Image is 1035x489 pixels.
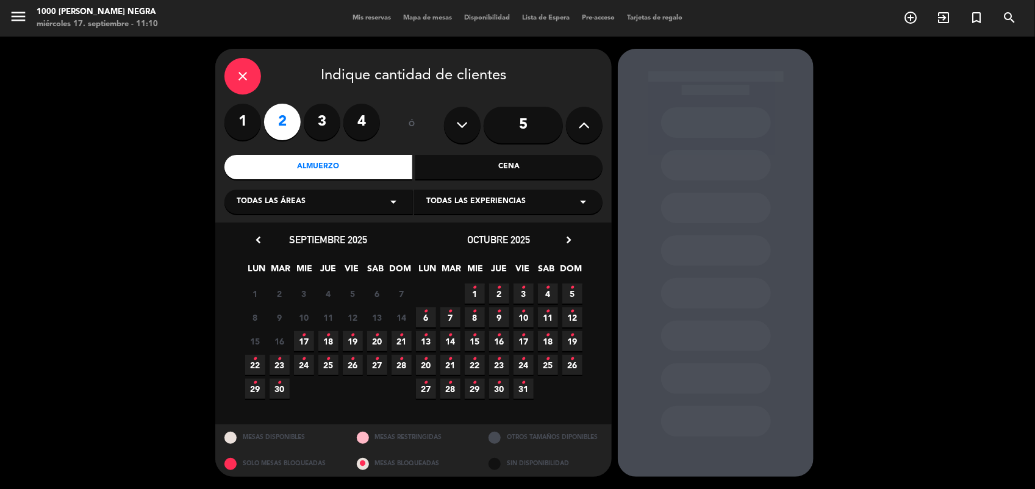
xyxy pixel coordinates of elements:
i: • [546,349,550,369]
span: 28 [440,379,460,399]
span: 28 [392,355,412,375]
i: exit_to_app [936,10,951,25]
span: 24 [294,355,314,375]
i: • [497,349,501,369]
i: • [278,373,282,393]
span: 26 [343,355,363,375]
i: • [473,302,477,321]
span: 25 [538,355,558,375]
span: 23 [270,355,290,375]
i: • [521,302,526,321]
span: 5 [343,284,363,304]
span: 5 [562,284,582,304]
span: 25 [318,355,338,375]
i: • [399,326,404,345]
span: Lista de Espera [516,15,576,21]
span: Disponibilidad [458,15,516,21]
i: • [570,326,575,345]
label: 1 [224,104,261,140]
span: 18 [318,331,338,351]
i: chevron_left [252,234,265,246]
span: LUN [418,262,438,282]
span: JUE [318,262,338,282]
i: • [253,373,257,393]
span: 23 [489,355,509,375]
i: chevron_right [562,234,575,246]
span: 30 [489,379,509,399]
div: ó [392,104,432,146]
i: • [278,349,282,369]
span: 22 [465,355,485,375]
span: 12 [562,307,582,327]
i: • [448,302,453,321]
i: • [546,302,550,321]
i: • [424,302,428,321]
span: 14 [392,307,412,327]
span: SAB [366,262,386,282]
span: Todas las áreas [237,196,306,208]
span: VIE [342,262,362,282]
i: • [473,278,477,298]
i: • [424,349,428,369]
button: menu [9,7,27,30]
i: • [399,349,404,369]
span: Tarjetas de regalo [621,15,689,21]
div: 1000 [PERSON_NAME] Negra [37,6,158,18]
span: 4 [538,284,558,304]
span: 10 [514,307,534,327]
span: 20 [416,355,436,375]
span: Mis reservas [346,15,397,21]
span: 4 [318,284,338,304]
i: • [473,326,477,345]
span: Pre-acceso [576,15,621,21]
i: turned_in_not [969,10,984,25]
i: menu [9,7,27,26]
span: 2 [489,284,509,304]
label: 3 [304,104,340,140]
span: 14 [440,331,460,351]
span: 26 [562,355,582,375]
i: • [570,302,575,321]
div: OTROS TAMAÑOS DIPONIBLES [479,424,612,451]
div: Indique cantidad de clientes [224,58,603,95]
div: miércoles 17. septiembre - 11:10 [37,18,158,30]
span: septiembre 2025 [289,234,367,246]
span: 29 [245,379,265,399]
i: • [375,326,379,345]
span: 8 [465,307,485,327]
i: • [302,349,306,369]
span: 12 [343,307,363,327]
i: • [497,326,501,345]
span: 27 [367,355,387,375]
label: 2 [264,104,301,140]
span: 21 [392,331,412,351]
span: 15 [245,331,265,351]
i: • [497,373,501,393]
span: VIE [513,262,533,282]
i: • [448,373,453,393]
div: Almuerzo [224,155,412,179]
span: 19 [562,331,582,351]
span: 17 [294,331,314,351]
span: 30 [270,379,290,399]
i: • [521,349,526,369]
span: 16 [270,331,290,351]
i: • [424,373,428,393]
span: 9 [489,307,509,327]
span: 7 [440,307,460,327]
i: • [570,349,575,369]
span: 13 [367,307,387,327]
i: • [570,278,575,298]
i: • [497,302,501,321]
span: 9 [270,307,290,327]
i: • [326,326,331,345]
i: • [521,278,526,298]
span: 13 [416,331,436,351]
span: Mapa de mesas [397,15,458,21]
span: 27 [416,379,436,399]
span: 16 [489,331,509,351]
i: • [497,278,501,298]
div: MESAS BLOQUEADAS [348,451,480,477]
span: 6 [367,284,387,304]
span: 31 [514,379,534,399]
